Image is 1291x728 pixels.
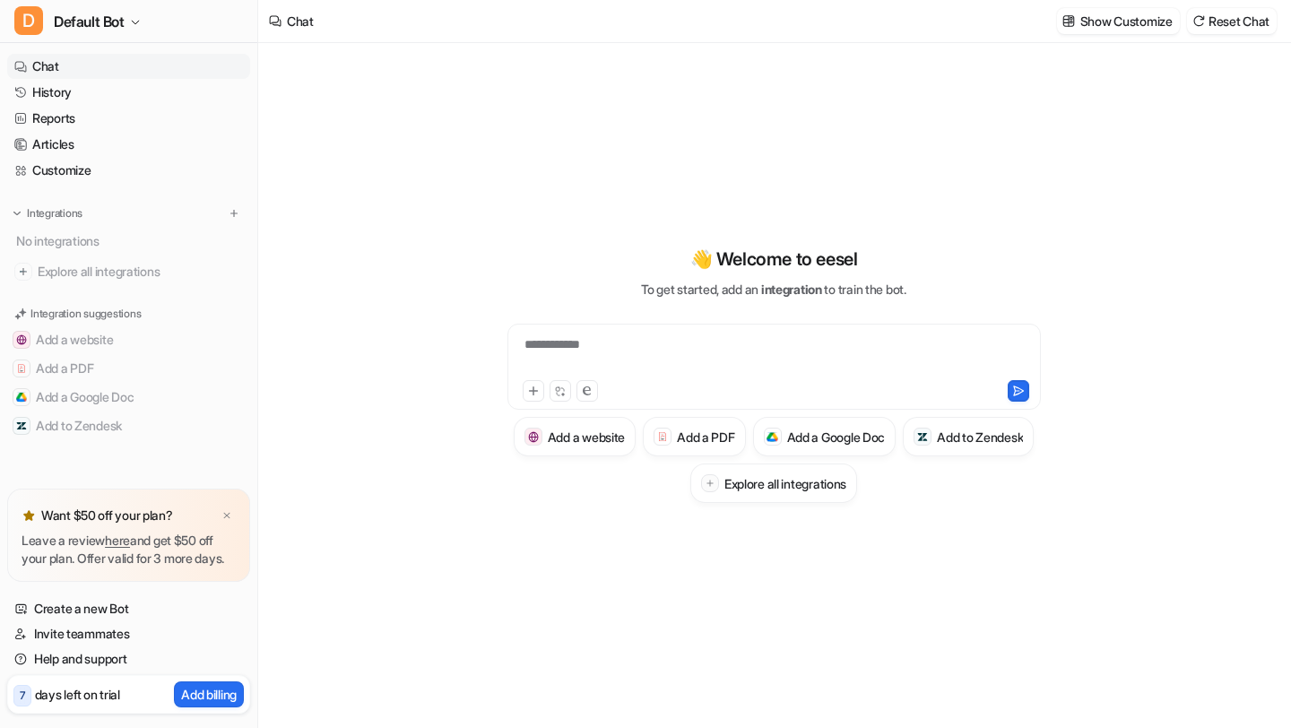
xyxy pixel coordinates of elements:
[20,688,25,704] p: 7
[16,420,27,431] img: Add to Zendesk
[1187,8,1277,34] button: Reset Chat
[181,685,237,704] p: Add billing
[917,431,929,443] img: Add to Zendesk
[22,532,236,568] p: Leave a review and get $50 off your plan. Offer valid for 3 more days.
[903,417,1034,456] button: Add to ZendeskAdd to Zendesk
[1057,8,1180,34] button: Show Customize
[724,474,846,493] h3: Explore all integrations
[174,681,244,707] button: Add billing
[7,54,250,79] a: Chat
[16,334,27,345] img: Add a website
[643,417,745,456] button: Add a PDFAdd a PDF
[105,533,130,548] a: here
[7,596,250,621] a: Create a new Bot
[221,510,232,522] img: x
[677,428,734,446] h3: Add a PDF
[22,508,36,523] img: star
[287,12,314,30] div: Chat
[7,106,250,131] a: Reports
[14,6,43,35] span: D
[690,246,858,273] p: 👋 Welcome to eesel
[14,263,32,281] img: explore all integrations
[7,621,250,646] a: Invite teammates
[228,207,240,220] img: menu_add.svg
[7,80,250,105] a: History
[38,257,243,286] span: Explore all integrations
[7,412,250,440] button: Add to ZendeskAdd to Zendesk
[27,206,82,221] p: Integrations
[767,432,778,443] img: Add a Google Doc
[16,363,27,374] img: Add a PDF
[753,417,897,456] button: Add a Google DocAdd a Google Doc
[690,464,857,503] button: Explore all integrations
[11,207,23,220] img: expand menu
[1192,14,1205,28] img: reset
[30,306,141,322] p: Integration suggestions
[7,354,250,383] button: Add a PDFAdd a PDF
[7,646,250,672] a: Help and support
[548,428,625,446] h3: Add a website
[7,259,250,284] a: Explore all integrations
[528,431,540,443] img: Add a website
[11,226,250,256] div: No integrations
[657,431,669,442] img: Add a PDF
[7,204,88,222] button: Integrations
[761,282,822,297] span: integration
[7,132,250,157] a: Articles
[937,428,1023,446] h3: Add to Zendesk
[1062,14,1075,28] img: customize
[35,685,120,704] p: days left on trial
[7,325,250,354] button: Add a websiteAdd a website
[514,417,636,456] button: Add a websiteAdd a website
[54,9,125,34] span: Default Bot
[7,383,250,412] button: Add a Google DocAdd a Google Doc
[641,280,905,299] p: To get started, add an to train the bot.
[16,392,27,403] img: Add a Google Doc
[787,428,886,446] h3: Add a Google Doc
[41,507,173,524] p: Want $50 off your plan?
[7,158,250,183] a: Customize
[1080,12,1173,30] p: Show Customize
